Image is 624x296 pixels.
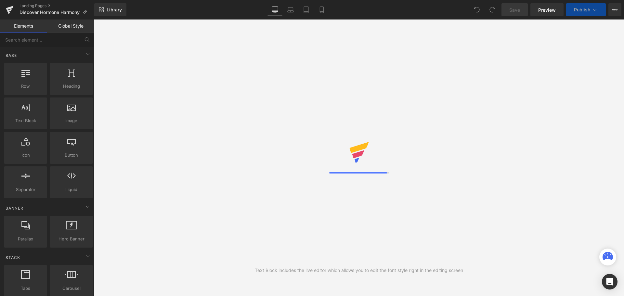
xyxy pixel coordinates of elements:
span: Carousel [52,285,91,292]
a: Tablet [298,3,314,16]
span: Banner [5,205,24,211]
span: Text Block [6,117,45,124]
span: Discover Hormone Harmony [19,10,80,15]
button: Undo [470,3,483,16]
span: Parallax [6,236,45,242]
a: New Library [94,3,126,16]
span: Liquid [52,186,91,193]
div: Text Block includes the live editor which allows you to edit the font style right in the editing ... [255,267,463,274]
span: Publish [574,7,590,12]
a: Preview [530,3,564,16]
span: Image [52,117,91,124]
button: Publish [566,3,606,16]
span: Hero Banner [52,236,91,242]
span: Separator [6,186,45,193]
a: Global Style [47,19,94,32]
a: Mobile [314,3,330,16]
span: Library [107,7,122,13]
span: Tabs [6,285,45,292]
a: Landing Pages [19,3,94,8]
button: More [608,3,621,16]
span: Heading [52,83,91,90]
div: Open Intercom Messenger [602,274,617,290]
span: Stack [5,254,21,261]
span: Button [52,152,91,159]
button: Redo [486,3,499,16]
a: Desktop [267,3,283,16]
span: Save [509,6,520,13]
span: Preview [538,6,556,13]
span: Icon [6,152,45,159]
a: Laptop [283,3,298,16]
span: Row [6,83,45,90]
span: Base [5,52,18,58]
